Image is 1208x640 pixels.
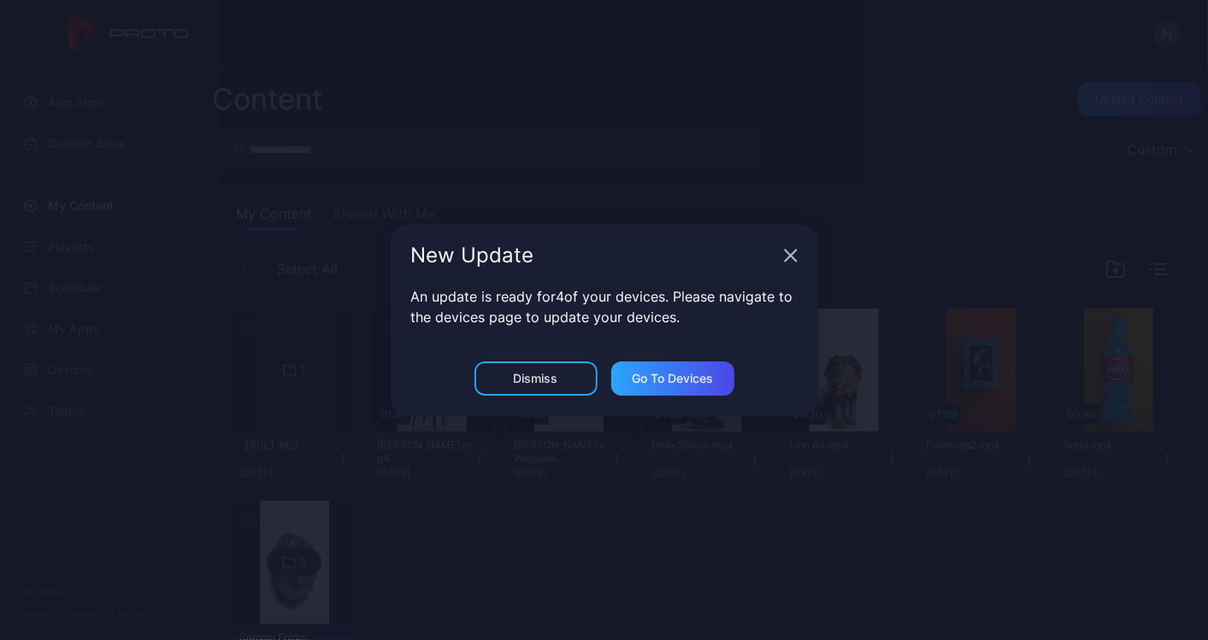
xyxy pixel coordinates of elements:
[632,372,713,385] div: Go to devices
[411,286,798,327] p: An update is ready for 4 of your devices. Please navigate to the devices page to update your devi...
[474,361,598,396] button: Dismiss
[611,361,734,396] button: Go to devices
[514,372,558,385] div: Dismiss
[411,245,777,266] div: New Update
